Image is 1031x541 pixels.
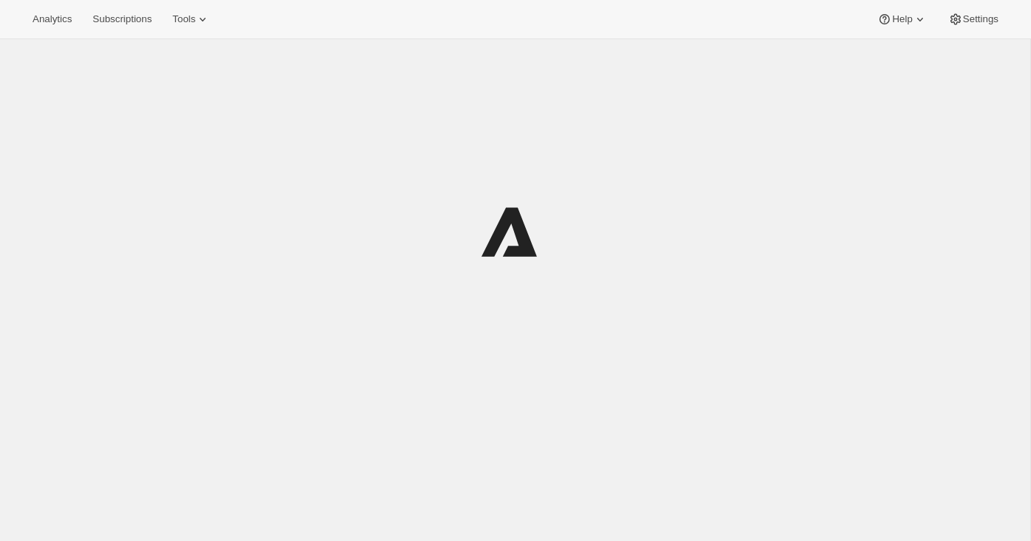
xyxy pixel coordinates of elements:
span: Settings [963,13,998,25]
span: Subscriptions [92,13,152,25]
button: Analytics [24,9,81,30]
button: Tools [163,9,219,30]
span: Analytics [33,13,72,25]
button: Subscriptions [84,9,160,30]
span: Help [892,13,912,25]
span: Tools [172,13,195,25]
button: Settings [939,9,1007,30]
button: Help [868,9,936,30]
